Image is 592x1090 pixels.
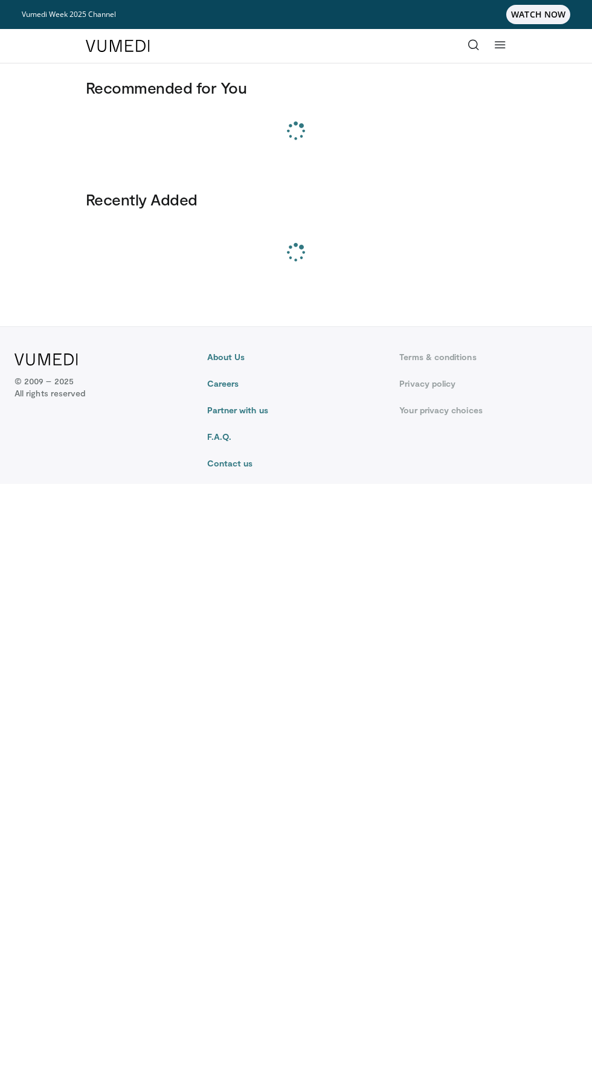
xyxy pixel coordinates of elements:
a: About Us [207,351,385,363]
a: Privacy policy [399,378,578,390]
img: VuMedi Logo [86,40,150,52]
a: Partner with us [207,404,385,416]
a: Careers [207,378,385,390]
a: Terms & conditions [399,351,578,363]
a: Your privacy choices [399,404,578,416]
a: Contact us [207,457,385,469]
p: © 2009 – 2025 [14,375,85,399]
a: F.A.Q. [207,431,385,443]
span: WATCH NOW [506,5,570,24]
h3: Recently Added [86,190,506,209]
h3: Recommended for You [86,78,506,97]
span: All rights reserved [14,387,85,399]
img: VuMedi Logo [14,353,78,366]
a: Vumedi Week 2025 ChannelWATCH NOW [22,5,570,24]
